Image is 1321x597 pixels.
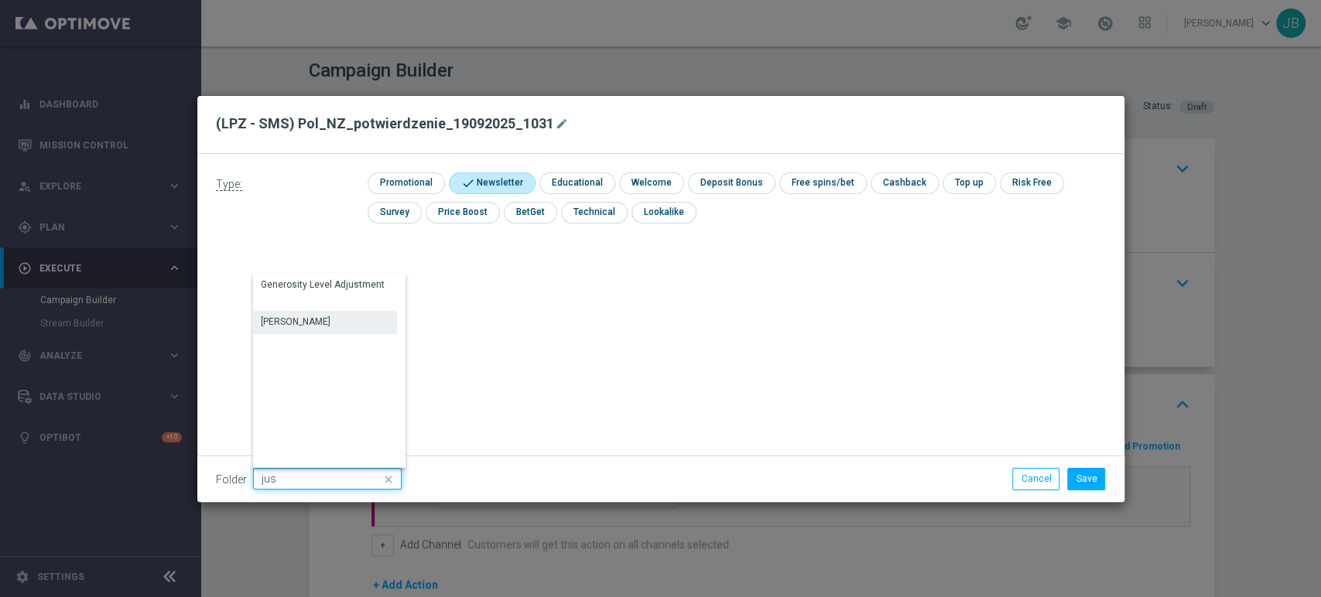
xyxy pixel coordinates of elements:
[261,315,330,329] div: [PERSON_NAME]
[216,473,247,486] label: Folder
[216,178,242,191] span: Type:
[556,118,568,130] i: mode_edit
[261,278,385,292] div: Generosity Level Adjustment
[253,468,402,490] input: Quick find
[554,114,573,133] button: mode_edit
[1012,468,1059,490] button: Cancel
[216,114,554,133] h2: (LPZ - SMS) Pol_NZ_potwierdzenie_19092025_1031
[382,469,397,490] i: close
[253,311,397,334] div: Press SPACE to select this row.
[253,274,397,311] div: Press SPACE to select this row.
[1067,468,1105,490] button: Save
